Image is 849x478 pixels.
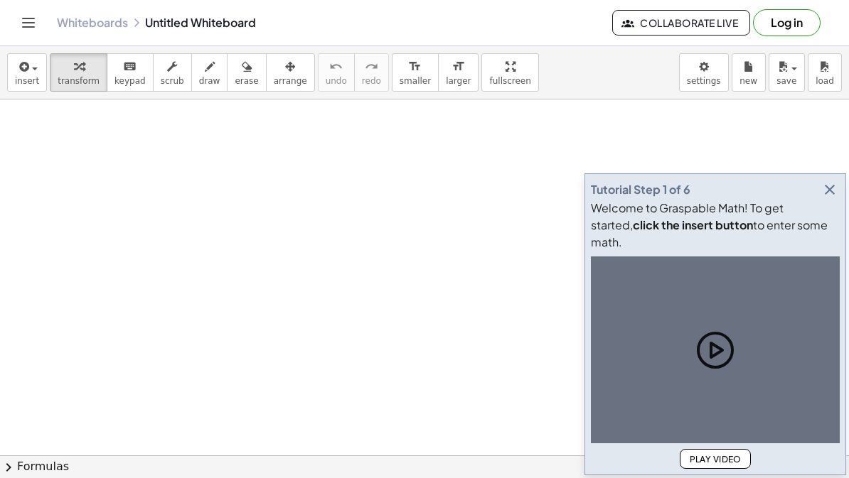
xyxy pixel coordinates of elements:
[191,53,228,92] button: draw
[739,76,757,86] span: new
[329,58,343,75] i: undo
[489,76,530,86] span: fullscreen
[365,58,378,75] i: redo
[680,449,751,469] button: Play Video
[446,76,471,86] span: larger
[452,58,465,75] i: format_size
[689,454,742,465] span: Play Video
[235,76,258,86] span: erase
[318,53,355,92] button: undoundo
[326,76,347,86] span: undo
[633,217,753,232] b: click the insert button
[408,58,422,75] i: format_size
[481,53,538,92] button: fullscreen
[612,10,750,36] button: Collaborate Live
[266,53,315,92] button: arrange
[123,58,137,75] i: keyboard
[591,200,840,251] div: Welcome to Graspable Math! To get started, to enter some math.
[732,53,766,92] button: new
[58,76,100,86] span: transform
[392,53,439,92] button: format_sizesmaller
[679,53,729,92] button: settings
[362,76,381,86] span: redo
[354,53,389,92] button: redoredo
[687,76,721,86] span: settings
[15,76,39,86] span: insert
[438,53,479,92] button: format_sizelarger
[753,9,821,36] button: Log in
[161,76,184,86] span: scrub
[199,76,220,86] span: draw
[591,181,690,198] div: Tutorial Step 1 of 6
[17,11,40,34] button: Toggle navigation
[227,53,266,92] button: erase
[769,53,805,92] button: save
[50,53,107,92] button: transform
[624,16,738,29] span: Collaborate Live
[816,76,834,86] span: load
[274,76,307,86] span: arrange
[7,53,47,92] button: insert
[153,53,192,92] button: scrub
[107,53,154,92] button: keyboardkeypad
[808,53,842,92] button: load
[400,76,431,86] span: smaller
[114,76,146,86] span: keypad
[57,16,128,30] a: Whiteboards
[776,76,796,86] span: save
